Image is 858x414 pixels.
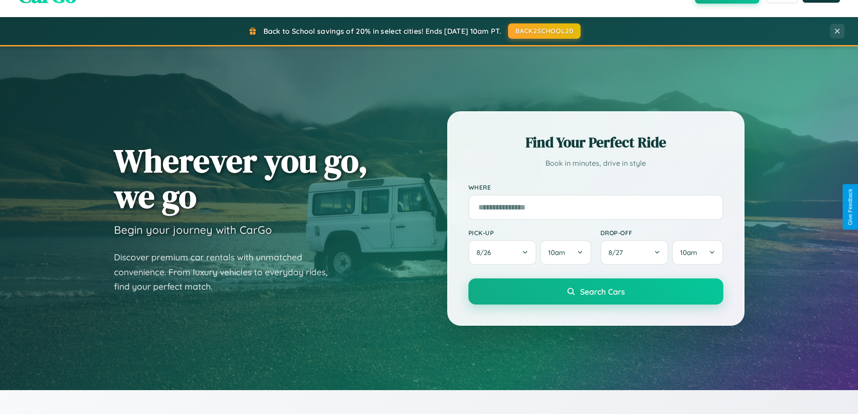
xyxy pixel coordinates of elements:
button: BACK2SCHOOL20 [508,23,581,39]
h3: Begin your journey with CarGo [114,223,272,237]
p: Book in minutes, drive in style [468,157,723,170]
button: 8/26 [468,240,537,265]
span: 10am [680,248,697,257]
label: Where [468,183,723,191]
span: 10am [548,248,565,257]
span: Search Cars [580,287,625,296]
label: Drop-off [600,229,723,237]
span: 8 / 27 [608,248,627,257]
h1: Wherever you go, we go [114,143,368,214]
button: 10am [540,240,591,265]
div: Give Feedback [847,189,853,225]
button: 10am [672,240,723,265]
button: Search Cars [468,278,723,305]
span: 8 / 26 [477,248,495,257]
p: Discover premium car rentals with unmatched convenience. From luxury vehicles to everyday rides, ... [114,250,339,294]
label: Pick-up [468,229,591,237]
h2: Find Your Perfect Ride [468,132,723,152]
span: Back to School savings of 20% in select cities! Ends [DATE] 10am PT. [263,27,501,36]
button: 8/27 [600,240,669,265]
